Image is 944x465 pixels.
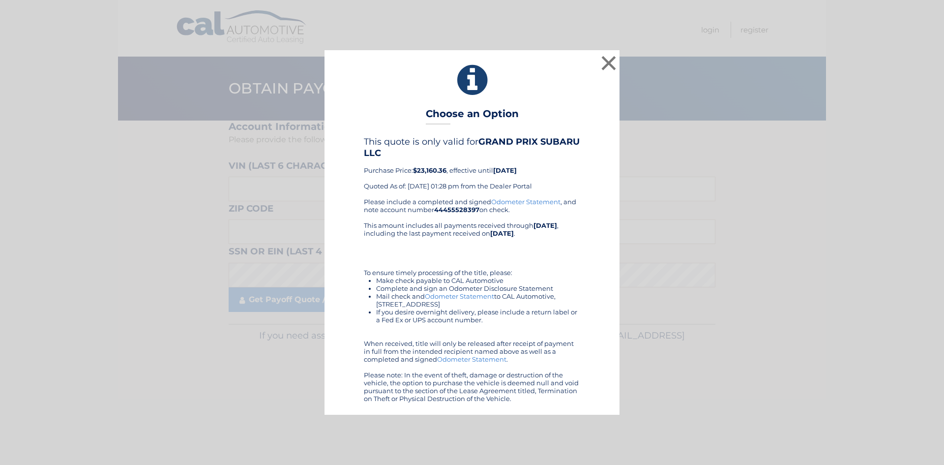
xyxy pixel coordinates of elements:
[364,136,580,158] b: GRAND PRIX SUBARU LLC
[533,221,557,229] b: [DATE]
[490,229,514,237] b: [DATE]
[376,277,580,284] li: Make check payable to CAL Automotive
[364,198,580,403] div: Please include a completed and signed , and note account number on check. This amount includes al...
[434,206,479,214] b: 44455528397
[376,292,580,308] li: Mail check and to CAL Automotive, [STREET_ADDRESS]
[364,136,580,197] div: Purchase Price: , effective until Quoted As of: [DATE] 01:28 pm from the Dealer Portal
[376,284,580,292] li: Complete and sign an Odometer Disclosure Statement
[425,292,494,300] a: Odometer Statement
[599,53,619,73] button: ×
[376,308,580,324] li: If you desire overnight delivery, please include a return label or a Fed Ex or UPS account number.
[491,198,560,206] a: Odometer Statement
[437,355,506,363] a: Odometer Statement
[413,166,446,174] b: $23,160.36
[493,166,517,174] b: [DATE]
[364,136,580,158] h4: This quote is only valid for
[426,108,519,125] h3: Choose an Option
